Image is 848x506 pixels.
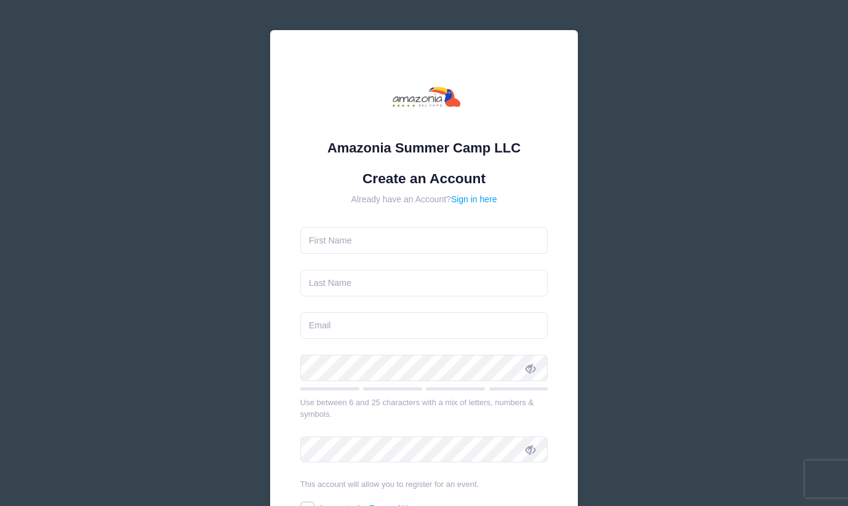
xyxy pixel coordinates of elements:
[300,270,548,296] input: Last Name
[300,193,548,206] div: Already have an Account?
[451,194,497,204] a: Sign in here
[300,312,548,339] input: Email
[300,170,548,187] h1: Create an Account
[387,60,461,134] img: Amazonia Summer Camp LLC
[300,397,548,421] div: Use between 6 and 25 characters with a mix of letters, numbers & symbols.
[300,138,548,158] div: Amazonia Summer Camp LLC
[300,478,548,491] div: This account will allow you to register for an event.
[300,227,548,254] input: First Name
